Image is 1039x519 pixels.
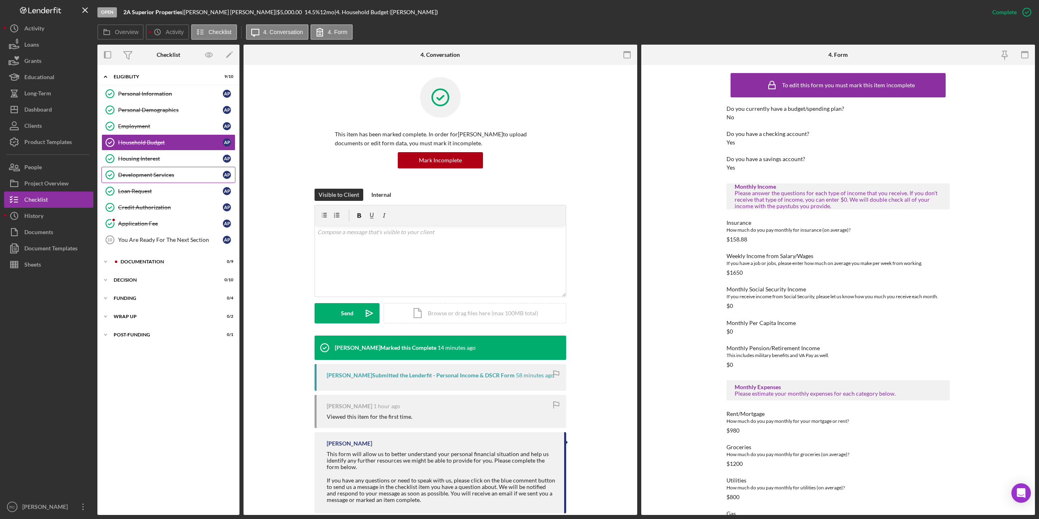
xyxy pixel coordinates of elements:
button: 4. Form [310,24,353,40]
b: 2A Superior Properties [123,9,182,15]
button: Send [315,303,379,323]
div: 14.5 % [304,9,320,15]
div: How much do you pay monthly for groceries (on average)? [726,450,950,459]
div: A P [223,203,231,211]
div: $158.88 [726,236,747,243]
tspan: 10 [107,237,112,242]
div: A P [223,106,231,114]
div: Grants [24,53,41,71]
div: Yes [726,164,735,171]
div: $800 [726,494,739,500]
div: Personal Information [118,90,223,97]
div: Development Services [118,172,223,178]
div: This includes military benefits and VA Pay as well. [726,351,950,360]
button: Document Templates [4,240,93,256]
div: $1650 [726,269,743,276]
div: Product Templates [24,134,72,152]
div: Insurance [726,220,950,226]
div: You Are Ready For The Next Section [118,237,223,243]
a: Credit AuthorizationAP [101,199,235,215]
div: 0 / 9 [219,259,233,264]
button: 4. Conversation [246,24,308,40]
button: Sheets [4,256,93,273]
div: A P [223,220,231,228]
text: RC [9,505,15,509]
label: Checklist [209,29,232,35]
div: Monthly Expenses [735,384,942,390]
div: Clients [24,118,42,136]
button: Internal [367,189,395,201]
div: | [123,9,184,15]
div: Monthly Per Capita Income [726,320,950,326]
div: [PERSON_NAME] Marked this Complete [335,345,436,351]
a: Housing InterestAP [101,151,235,167]
a: Application FeeAP [101,215,235,232]
div: 0 / 4 [219,296,233,301]
div: 0 / 2 [219,314,233,319]
label: Activity [166,29,183,35]
div: Long-Term [24,85,51,103]
button: Project Overview [4,175,93,192]
div: Credit Authorization [118,204,223,211]
div: Personal Demographics [118,107,223,113]
a: Development ServicesAP [101,167,235,183]
button: Complete [984,4,1035,20]
div: [PERSON_NAME] [PERSON_NAME] | [184,9,277,15]
div: Weekly Income from Salary/Wages [726,253,950,259]
button: Dashboard [4,101,93,118]
a: History [4,208,93,224]
time: 2025-08-19 20:23 [516,372,554,379]
div: If you receive income from Social Security, please let us know how you much you receive each month. [726,293,950,301]
time: 2025-08-19 20:08 [373,403,400,409]
button: Checklist [191,24,237,40]
div: Document Templates [24,240,78,258]
button: RC[PERSON_NAME] [4,499,93,515]
label: 4. Form [328,29,347,35]
button: Product Templates [4,134,93,150]
div: Funding [114,296,213,301]
div: Open [97,7,117,17]
a: Long-Term [4,85,93,101]
div: [PERSON_NAME] [327,403,372,409]
div: People [24,159,42,177]
div: If you have a job or jobs, please enter how much on average you make per week from working. [726,259,950,267]
a: Checklist [4,192,93,208]
div: Documentation [121,259,213,264]
a: EmploymentAP [101,118,235,134]
div: 9 / 10 [219,74,233,79]
div: Eligiblity [114,74,213,79]
div: 12 mo [320,9,334,15]
div: Loans [24,37,39,55]
div: [PERSON_NAME] [327,440,372,447]
div: [PERSON_NAME] Submitted the Lenderfit - Personal Income & DSCR Form [327,372,515,379]
div: History [24,208,43,226]
div: Do you currently have a budget/spending plan? [726,106,950,112]
label: 4. Conversation [263,29,303,35]
div: [PERSON_NAME] [20,499,73,517]
div: Checklist [157,52,180,58]
div: If you have any questions or need to speak with us, please click on the blue comment button to se... [327,477,556,503]
div: Housing Interest [118,155,223,162]
button: Educational [4,69,93,85]
div: $0 [726,303,733,309]
div: Project Overview [24,175,69,194]
div: A P [223,90,231,98]
button: Clients [4,118,93,134]
div: Wrap up [114,314,213,319]
div: Internal [371,189,391,201]
div: Documents [24,224,53,242]
div: $0 [726,362,733,368]
button: Overview [97,24,144,40]
div: Rent/Mortgage [726,411,950,417]
div: A P [223,236,231,244]
div: Complete [992,4,1017,20]
button: Activity [4,20,93,37]
div: Gas [726,510,950,517]
div: Do you have a savings account? [726,156,950,162]
button: Loans [4,37,93,53]
div: No [726,114,734,121]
